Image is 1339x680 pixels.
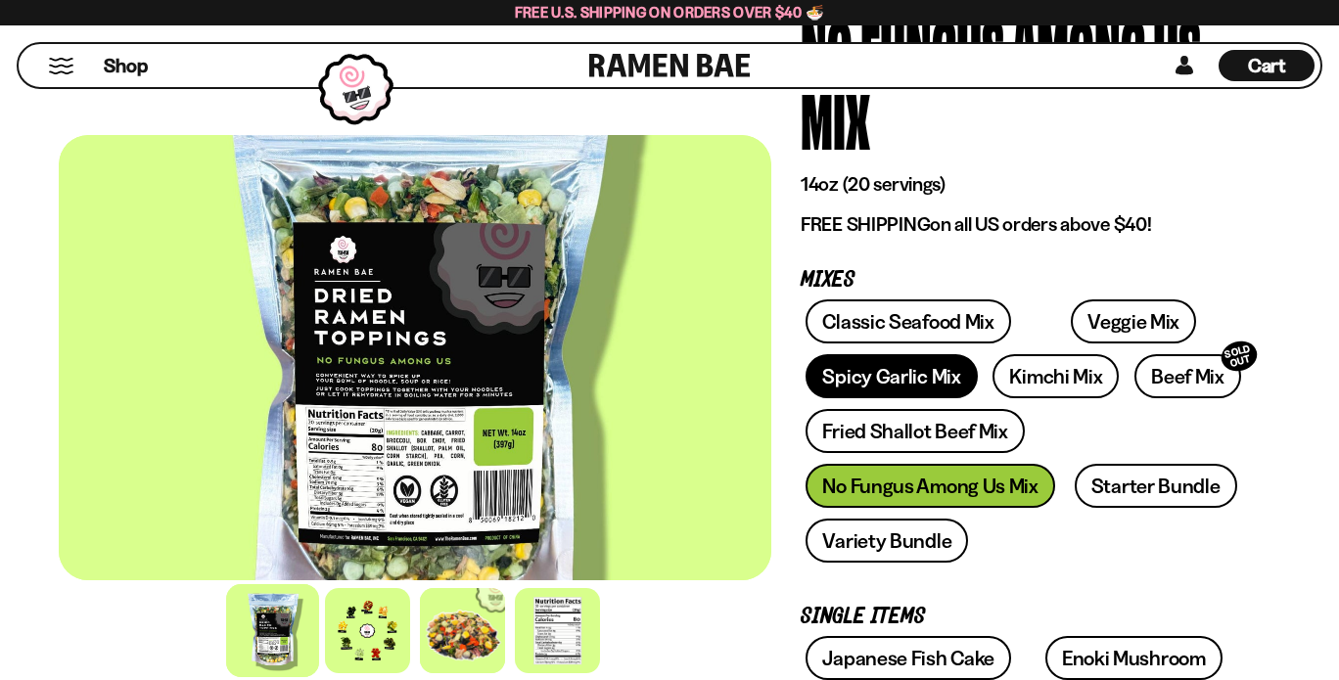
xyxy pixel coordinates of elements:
span: Cart [1248,54,1286,77]
p: on all US orders above $40! [801,212,1251,237]
a: Veggie Mix [1071,299,1196,343]
a: Enoki Mushroom [1045,636,1223,680]
a: Beef MixSOLD OUT [1134,354,1241,398]
a: Shop [104,50,148,81]
p: 14oz (20 servings) [801,172,1251,197]
strong: FREE SHIPPING [801,212,930,236]
a: Spicy Garlic Mix [806,354,977,398]
a: Fried Shallot Beef Mix [806,409,1024,453]
a: Kimchi Mix [993,354,1119,398]
div: SOLD OUT [1218,338,1261,376]
a: Variety Bundle [806,519,968,563]
span: Shop [104,53,148,79]
p: Single Items [801,608,1251,626]
a: Cart [1219,44,1315,87]
a: Classic Seafood Mix [806,299,1010,343]
button: Mobile Menu Trigger [48,58,74,74]
a: Starter Bundle [1075,464,1237,508]
div: Mix [801,82,870,156]
p: Mixes [801,271,1251,290]
span: Free U.S. Shipping on Orders over $40 🍜 [515,3,825,22]
a: Japanese Fish Cake [806,636,1011,680]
